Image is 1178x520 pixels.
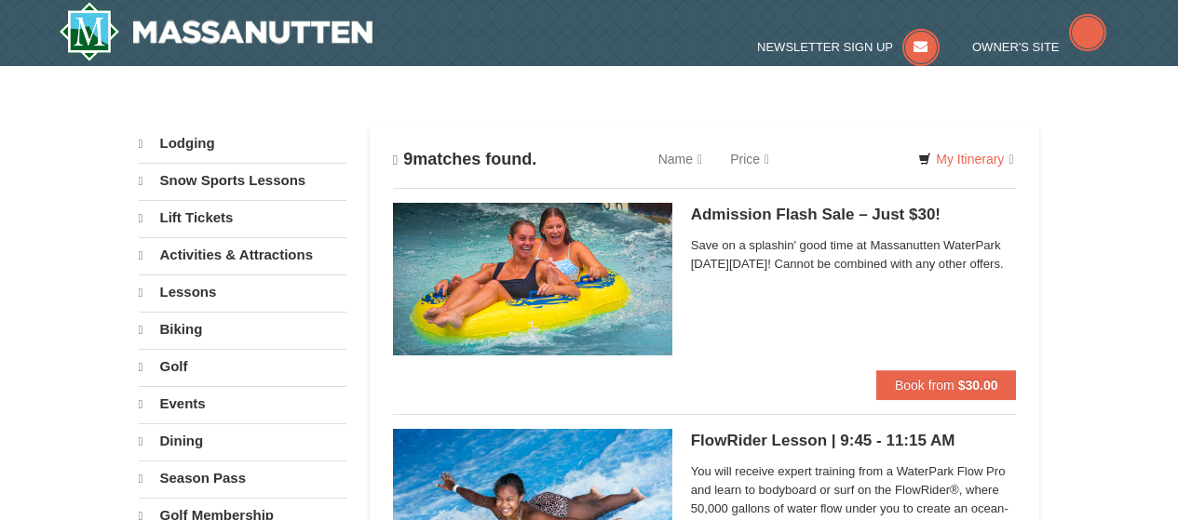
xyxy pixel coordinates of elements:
a: Price [716,140,783,178]
span: Save on a splashin' good time at Massanutten WaterPark [DATE][DATE]! Cannot be combined with any ... [691,236,1017,273]
a: Lodging [139,127,346,161]
a: Massanutten Resort [59,2,373,61]
a: Activities & Attractions [139,237,346,273]
button: Book from $30.00 [876,370,1017,400]
a: Newsletter Sign Up [757,40,940,54]
a: Lessons [139,274,346,310]
h5: FlowRider Lesson | 9:45 - 11:15 AM [691,432,1017,450]
span: Newsletter Sign Up [757,40,893,54]
a: Snow Sports Lessons [139,163,346,198]
a: Lift Tickets [139,200,346,235]
a: Events [139,386,346,421]
img: Massanutten Resort Logo [59,2,373,61]
a: Biking [139,312,346,347]
a: Season Pass [139,460,346,496]
a: Dining [139,423,346,459]
img: 6619917-1618-f229f8f2.jpg [393,203,672,355]
a: My Itinerary [906,145,1025,173]
span: Owner's Site [972,40,1060,54]
a: Name [644,140,716,178]
a: Golf [139,349,346,384]
span: Book from [895,378,955,393]
strong: $30.00 [958,378,998,393]
a: Owner's Site [972,40,1106,54]
h5: Admission Flash Sale – Just $30! [691,206,1017,224]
